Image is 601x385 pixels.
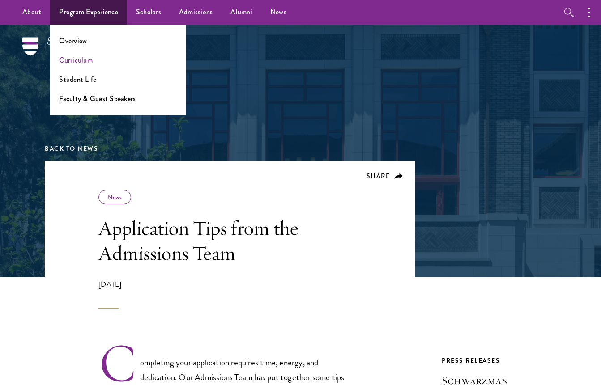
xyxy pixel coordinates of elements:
[45,144,98,153] a: Back to News
[367,171,390,181] span: Share
[98,279,354,309] div: [DATE]
[442,355,556,366] div: Press Releases
[59,74,96,85] a: Student Life
[59,55,93,65] a: Curriculum
[108,193,122,202] a: News
[367,172,404,180] button: Share
[59,93,136,104] a: Faculty & Guest Speakers
[22,37,116,68] img: Schwarzman Scholars
[98,216,354,266] h1: Application Tips from the Admissions Team
[59,36,87,46] a: Overview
